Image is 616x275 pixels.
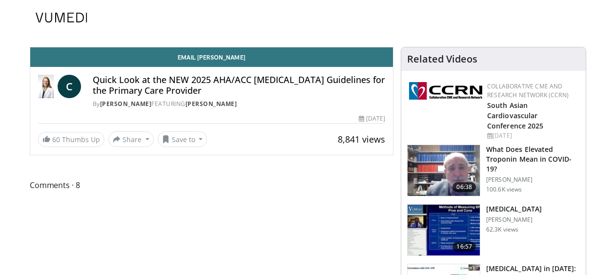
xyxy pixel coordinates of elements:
[487,131,578,140] div: [DATE]
[487,82,569,99] a: Collaborative CME and Research Network (CCRN)
[185,100,237,108] a: [PERSON_NAME]
[409,82,482,100] img: a04ee3ba-8487-4636-b0fb-5e8d268f3737.png.150x105_q85_autocrop_double_scale_upscale_version-0.2.png
[38,132,104,147] a: 60 Thumbs Up
[36,13,87,22] img: VuMedi Logo
[486,226,518,233] p: 62.3K views
[108,131,154,147] button: Share
[30,47,393,67] a: Email [PERSON_NAME]
[93,75,385,96] h4: Quick Look at the NEW 2025 AHA/ACC [MEDICAL_DATA] Guidelines for the Primary Care Provider
[58,75,81,98] a: C
[38,75,54,98] img: Dr. Catherine P. Benziger
[486,145,580,174] h3: What Does Elevated Troponin Mean in COVID-19?
[158,131,207,147] button: Save to
[408,145,480,196] img: 98daf78a-1d22-4ebe-927e-10afe95ffd94.150x105_q85_crop-smart_upscale.jpg
[452,182,476,192] span: 06:38
[487,101,544,130] a: South Asian Cardiovascular Conference 2025
[486,176,580,184] p: [PERSON_NAME]
[338,133,385,145] span: 8,841 views
[407,53,477,65] h4: Related Videos
[407,145,580,196] a: 06:38 What Does Elevated Troponin Mean in COVID-19? [PERSON_NAME] 100.6K views
[486,216,542,224] p: [PERSON_NAME]
[52,135,60,144] span: 60
[486,186,522,193] p: 100.6K views
[100,100,152,108] a: [PERSON_NAME]
[408,205,480,255] img: a92b9a22-396b-4790-a2bb-5028b5f4e720.150x105_q85_crop-smart_upscale.jpg
[407,204,580,256] a: 16:57 [MEDICAL_DATA] [PERSON_NAME] 62.3K views
[452,242,476,252] span: 16:57
[93,100,385,108] div: By FEATURING
[486,204,542,214] h3: [MEDICAL_DATA]
[30,179,393,191] span: Comments 8
[359,114,385,123] div: [DATE]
